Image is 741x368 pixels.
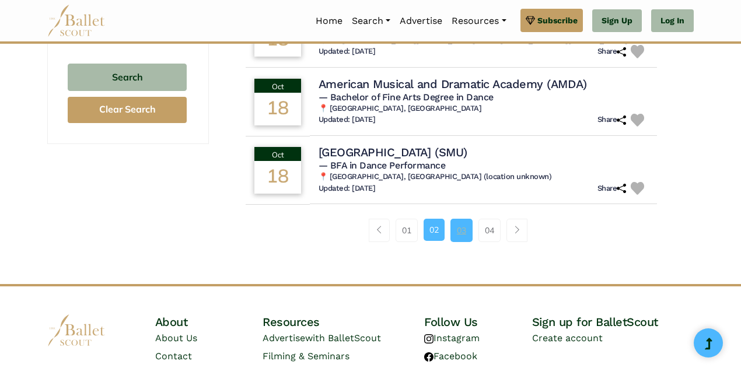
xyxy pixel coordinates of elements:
[155,351,192,362] a: Contact
[305,332,381,344] span: with BalletScout
[47,314,106,346] img: logo
[526,14,535,27] img: gem.svg
[319,115,376,125] h6: Updated: [DATE]
[319,104,649,114] h6: 📍 [GEOGRAPHIC_DATA], [GEOGRAPHIC_DATA]
[592,9,642,33] a: Sign Up
[597,115,627,125] h6: Share
[532,332,603,344] a: Create account
[263,332,381,344] a: Advertisewith BalletScout
[395,9,447,33] a: Advertise
[532,314,694,330] h4: Sign up for BalletScout
[254,93,301,125] div: 18
[319,76,587,92] h4: American Musical and Dramatic Academy (AMDA)
[263,351,349,362] a: Filming & Seminars
[319,92,494,103] span: — Bachelor of Fine Arts Degree in Dance
[597,47,627,57] h6: Share
[450,219,473,242] a: 03
[263,314,424,330] h4: Resources
[447,9,511,33] a: Resources
[319,172,649,182] h6: 📍 [GEOGRAPHIC_DATA], [GEOGRAPHIC_DATA] (location unknown)
[424,314,532,330] h4: Follow Us
[311,9,347,33] a: Home
[520,9,583,32] a: Subscribe
[424,351,477,362] a: Facebook
[537,14,578,27] span: Subscribe
[254,147,301,161] div: Oct
[155,314,263,330] h4: About
[254,79,301,93] div: Oct
[597,184,627,194] h6: Share
[478,219,501,242] a: 04
[424,334,434,344] img: instagram logo
[68,64,187,91] button: Search
[347,9,395,33] a: Search
[651,9,694,33] a: Log In
[424,219,445,241] a: 02
[424,352,434,362] img: facebook logo
[319,160,446,171] span: — BFA in Dance Performance
[396,219,418,242] a: 01
[319,47,376,57] h6: Updated: [DATE]
[424,332,480,344] a: Instagram
[155,332,197,344] a: About Us
[254,161,301,194] div: 18
[68,97,187,123] button: Clear Search
[319,145,467,160] h4: [GEOGRAPHIC_DATA] (SMU)
[369,219,534,242] nav: Page navigation example
[319,184,376,194] h6: Updated: [DATE]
